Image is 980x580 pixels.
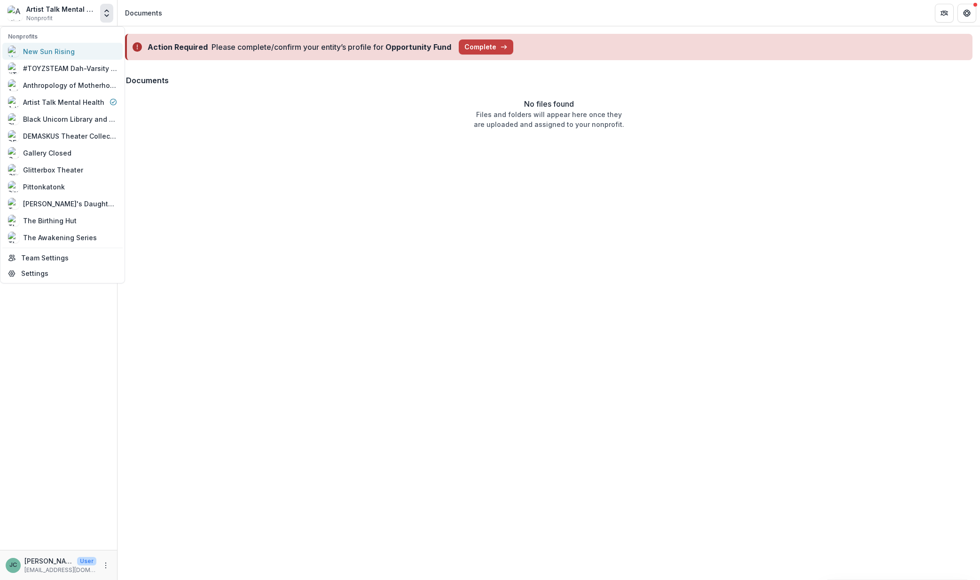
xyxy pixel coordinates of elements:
[935,4,954,23] button: Partners
[385,42,451,52] strong: Opportunity Fund
[524,98,574,110] p: No files found
[26,14,53,23] span: Nonprofit
[126,76,169,85] h3: Documents
[212,41,451,53] div: Please complete/confirm your entity’s profile for
[121,6,166,20] nav: breadcrumb
[9,562,17,568] div: Judi Costanza
[8,6,23,21] img: Artist Talk Mental Health
[26,4,96,14] div: Artist Talk Mental Health
[24,556,73,566] p: [PERSON_NAME]
[125,8,162,18] div: Documents
[100,560,111,571] button: More
[100,4,113,23] button: Open entity switcher
[77,557,96,565] p: User
[957,4,976,23] button: Get Help
[24,566,96,574] p: [EMAIL_ADDRESS][DOMAIN_NAME]
[148,41,208,53] div: Action Required
[459,39,513,55] button: Complete
[474,110,624,129] p: Files and folders will appear here once they are uploaded and assigned to your nonprofit.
